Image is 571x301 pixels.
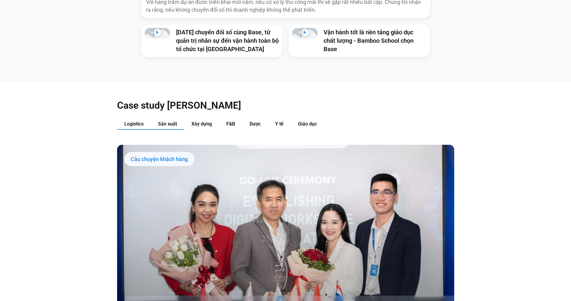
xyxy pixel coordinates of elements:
[176,29,279,53] a: [DATE] chuyển đổi số cùng Base, từ quản trị nhân sự đến vận hành toàn bộ tổ chức tại [GEOGRAPHIC_...
[324,29,414,53] a: Vận hành tốt là nền tảng giáo dục chất lượng - Bamboo School chọn Base
[275,121,284,127] span: Y tế
[154,29,161,38] div: Phát video
[124,121,144,127] span: Logistics
[158,121,177,127] span: Sản xuất
[298,121,317,127] span: Giáo dục
[117,99,454,111] h2: Case study [PERSON_NAME]
[191,121,212,127] span: Xây dựng
[124,152,194,166] div: Câu chuyện khách hàng
[226,121,235,127] span: F&B
[301,29,309,38] div: Phát video
[250,121,261,127] span: Dược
